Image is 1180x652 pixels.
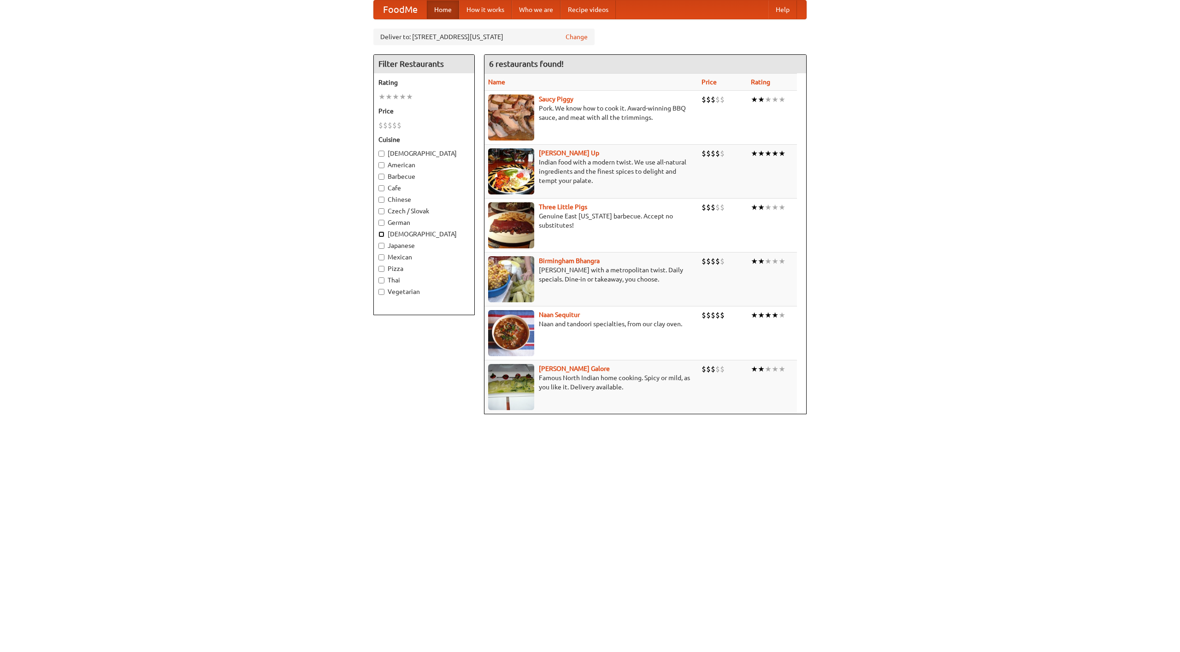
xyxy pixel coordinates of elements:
[715,148,720,159] li: $
[751,148,758,159] li: ★
[711,202,715,212] li: $
[720,202,725,212] li: $
[378,106,470,116] h5: Price
[765,256,772,266] li: ★
[378,162,384,168] input: American
[706,310,711,320] li: $
[427,0,459,19] a: Home
[765,202,772,212] li: ★
[779,256,785,266] li: ★
[397,120,401,130] li: $
[378,197,384,203] input: Chinese
[539,257,600,264] a: Birmingham Bhangra
[512,0,560,19] a: Who we are
[768,0,797,19] a: Help
[378,92,385,102] li: ★
[488,364,534,410] img: currygalore.jpg
[751,78,770,86] a: Rating
[373,29,595,45] div: Deliver to: [STREET_ADDRESS][US_STATE]
[715,364,720,374] li: $
[378,185,384,191] input: Cafe
[378,120,383,130] li: $
[488,319,694,329] p: Naan and tandoori specialties, from our clay oven.
[720,94,725,105] li: $
[488,104,694,122] p: Pork. We know how to cook it. Award-winning BBQ sauce, and meat with all the trimmings.
[711,94,715,105] li: $
[765,94,772,105] li: ★
[378,241,470,250] label: Japanese
[706,94,711,105] li: $
[706,256,711,266] li: $
[751,202,758,212] li: ★
[489,59,564,68] ng-pluralize: 6 restaurants found!
[711,364,715,374] li: $
[488,158,694,185] p: Indian food with a modern twist. We use all-natural ingredients and the finest spices to delight ...
[758,256,765,266] li: ★
[702,94,706,105] li: $
[488,202,534,248] img: littlepigs.jpg
[378,195,470,204] label: Chinese
[751,310,758,320] li: ★
[539,149,599,157] b: [PERSON_NAME] Up
[378,266,384,272] input: Pizza
[378,253,470,262] label: Mexican
[765,364,772,374] li: ★
[758,94,765,105] li: ★
[751,364,758,374] li: ★
[374,55,474,73] h4: Filter Restaurants
[378,160,470,170] label: American
[385,92,392,102] li: ★
[378,277,384,283] input: Thai
[779,202,785,212] li: ★
[378,206,470,216] label: Czech / Slovak
[720,148,725,159] li: $
[383,120,388,130] li: $
[488,373,694,392] p: Famous North Indian home cooking. Spicy or mild, as you like it. Delivery available.
[702,310,706,320] li: $
[566,32,588,41] a: Change
[539,95,573,103] a: Saucy Piggy
[779,310,785,320] li: ★
[765,148,772,159] li: ★
[392,120,397,130] li: $
[758,310,765,320] li: ★
[715,256,720,266] li: $
[772,256,779,266] li: ★
[488,256,534,302] img: bhangra.jpg
[378,151,384,157] input: [DEMOGRAPHIC_DATA]
[706,148,711,159] li: $
[720,256,725,266] li: $
[779,364,785,374] li: ★
[765,310,772,320] li: ★
[702,148,706,159] li: $
[779,148,785,159] li: ★
[772,310,779,320] li: ★
[715,202,720,212] li: $
[378,264,470,273] label: Pizza
[711,256,715,266] li: $
[378,135,470,144] h5: Cuisine
[488,211,694,230] p: Genuine East [US_STATE] barbecue. Accept no substitutes!
[378,172,470,181] label: Barbecue
[715,94,720,105] li: $
[374,0,427,19] a: FoodMe
[539,311,580,318] a: Naan Sequitur
[715,310,720,320] li: $
[779,94,785,105] li: ★
[751,256,758,266] li: ★
[378,220,384,226] input: German
[539,203,587,211] b: Three Little Pigs
[378,78,470,87] h5: Rating
[378,231,384,237] input: [DEMOGRAPHIC_DATA]
[751,94,758,105] li: ★
[772,202,779,212] li: ★
[720,364,725,374] li: $
[772,148,779,159] li: ★
[378,243,384,249] input: Japanese
[378,289,384,295] input: Vegetarian
[378,149,470,158] label: [DEMOGRAPHIC_DATA]
[560,0,616,19] a: Recipe videos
